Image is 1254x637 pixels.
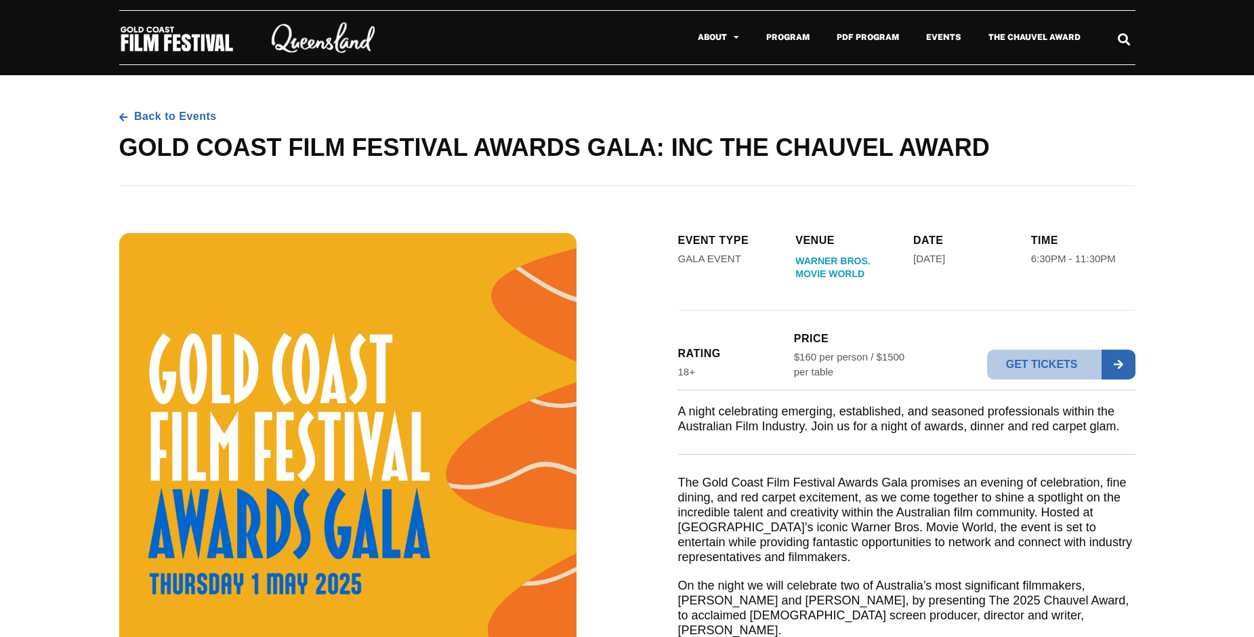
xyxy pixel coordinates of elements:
[406,22,1094,53] nav: Menu
[795,233,900,248] h5: Venue
[913,233,1018,248] h5: Date
[913,251,945,266] div: [DATE]
[794,331,906,346] h5: Price
[678,233,782,248] h5: eVENT type
[678,346,791,361] h5: Rating
[753,22,823,53] a: Program
[684,22,753,53] a: About
[1031,251,1116,266] p: 6:30PM - 11:30PM
[678,476,1132,564] span: The Gold Coast Film Festival Awards Gala promises an evening of celebration, fine dining, and red...
[913,22,975,53] a: Events
[131,109,217,124] span: Back to Events
[795,255,900,283] span: Warner Bros. Movie World
[1031,233,1135,248] h5: Time
[1112,28,1135,50] div: Search
[119,109,217,124] a: Back to Events
[987,350,1135,379] a: Get tickets
[823,22,913,53] a: PDF Program
[678,251,741,266] div: GALA EVENT
[794,350,906,379] div: $160 per person / $1500 per table
[678,404,1135,434] div: A night celebrating emerging, established, and seasoned professionals within the Australian Film ...
[975,22,1094,53] a: The Chauvel Award
[678,365,695,379] div: 18+
[678,579,1129,637] span: On the night we will celebrate two of Australia’s most significant filmmakers, [PERSON_NAME] and ...
[119,131,1135,165] h1: GOLD COAST FILM FESTIVAL AWARDS GALA: inc The Chauvel Award
[987,350,1102,379] span: Get tickets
